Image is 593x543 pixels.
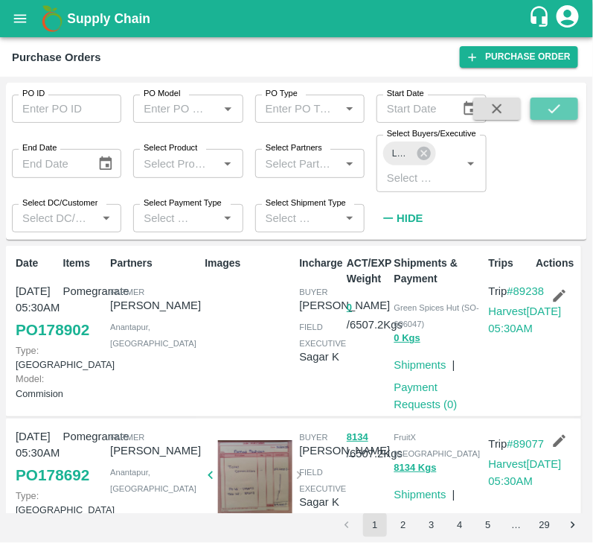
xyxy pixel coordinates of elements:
[144,142,197,154] label: Select Product
[387,128,476,140] label: Select Buyers/Executive
[476,513,500,537] button: Go to page 5
[394,381,458,410] a: Payment Requests (0)
[16,489,57,517] p: [GEOGRAPHIC_DATA]
[67,8,528,29] a: Supply Chain
[387,88,424,100] label: Start Date
[63,255,105,271] p: Items
[394,330,420,347] button: 0 Kgs
[446,480,455,503] div: |
[533,513,557,537] button: Go to page 29
[37,4,67,34] img: logo
[376,95,450,123] input: Start Date
[16,283,57,317] p: [DATE] 05:30AM
[460,46,578,68] a: Purchase Order
[12,149,86,177] input: End Date
[489,255,531,271] p: Trips
[299,433,327,442] span: buyer
[340,154,359,174] button: Open
[394,255,483,287] p: Shipments & Payment
[16,372,57,400] p: Commision
[266,142,322,154] label: Select Partners
[528,5,554,32] div: customer-support
[266,197,346,209] label: Select Shipment Type
[138,209,194,228] input: Select Payment Type
[340,209,359,228] button: Open
[299,297,390,314] p: [PERSON_NAME]
[110,323,196,348] span: Anantapur , [GEOGRAPHIC_DATA]
[383,146,420,162] span: Lavanur Naga Sivananda Reddy
[333,513,587,537] nav: pagination navigation
[456,95,484,123] button: Choose date
[16,345,39,356] span: Type:
[110,288,144,296] span: Farmer
[110,255,199,271] p: Partners
[489,458,562,486] a: Harvest[DATE] 05:30AM
[299,323,346,348] span: field executive
[347,299,352,317] button: 0
[138,99,214,118] input: Enter PO Model
[340,99,359,118] button: Open
[67,11,150,26] b: Supply Chain
[63,428,105,445] p: Pomegranate
[347,429,368,446] button: 8134
[489,283,562,299] p: Trip
[16,343,57,372] p: [GEOGRAPHIC_DATA]
[12,48,101,67] div: Purchase Orders
[16,373,44,384] span: Model:
[397,212,423,224] strong: Hide
[561,513,585,537] button: Go to next page
[16,209,92,228] input: Select DC/Customer
[420,513,443,537] button: Go to page 3
[218,154,237,174] button: Open
[97,209,116,228] button: Open
[110,468,196,493] span: Anantapur , [GEOGRAPHIC_DATA]
[260,153,336,173] input: Select Partners
[110,297,201,314] p: [PERSON_NAME]
[22,197,97,209] label: Select DC/Customer
[12,95,121,123] input: Enter PO ID
[394,359,446,371] a: Shipments
[381,168,437,187] input: Select Buyers/Executive
[363,513,387,537] button: page 1
[507,285,545,297] a: #89238
[299,255,341,271] p: Incharge
[218,209,237,228] button: Open
[144,197,222,209] label: Select Payment Type
[394,460,437,477] button: 8134 Kgs
[110,433,144,442] span: Farmer
[554,3,581,34] div: account of current user
[448,513,472,537] button: Go to page 4
[3,1,37,36] button: open drawer
[446,351,455,373] div: |
[16,490,39,501] span: Type:
[504,518,528,533] div: …
[63,283,105,299] p: Pomegranate
[507,438,545,450] a: #89077
[299,349,346,365] p: Sagar K
[16,462,89,489] a: PO178692
[394,489,446,501] a: Shipments
[347,299,388,333] p: / 6507.2 Kgs
[299,494,346,510] p: Sagar K
[22,142,57,154] label: End Date
[218,99,237,118] button: Open
[260,209,316,228] input: Select Shipment Type
[22,88,45,100] label: PO ID
[489,305,562,334] a: Harvest[DATE] 05:30AM
[394,511,458,539] a: Payment Requests (3)
[110,442,201,459] p: [PERSON_NAME]
[394,433,481,458] span: FruitX [GEOGRAPHIC_DATA]
[394,303,479,328] span: Green Spices Hut (SO-606047)
[391,513,415,537] button: Go to page 2
[205,255,293,271] p: Images
[16,255,57,271] p: Date
[536,255,577,271] p: Actions
[260,99,336,118] input: Enter PO Type
[299,442,390,459] p: [PERSON_NAME]
[144,88,181,100] label: PO Model
[299,468,346,493] span: field executive
[376,206,427,231] button: Hide
[347,255,388,287] p: ACT/EXP Weight
[299,288,327,296] span: buyer
[16,428,57,462] p: [DATE] 05:30AM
